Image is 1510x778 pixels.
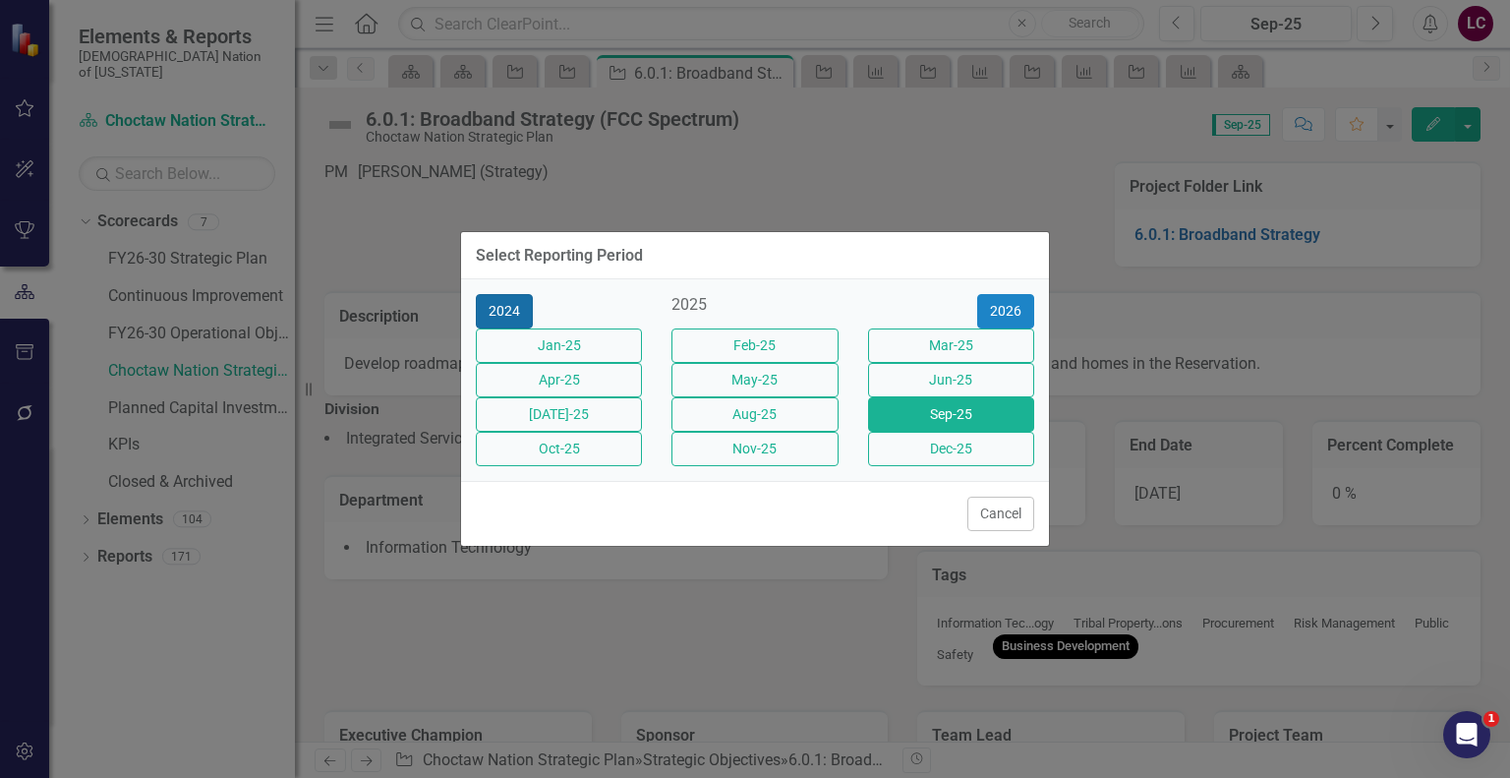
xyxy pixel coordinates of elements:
[671,432,838,466] button: Nov-25
[476,329,642,363] button: Jan-25
[671,329,838,363] button: Feb-25
[868,397,1034,432] button: Sep-25
[868,432,1034,466] button: Dec-25
[967,497,1034,531] button: Cancel
[476,294,533,329] button: 2024
[671,363,838,397] button: May-25
[868,329,1034,363] button: Mar-25
[977,294,1034,329] button: 2026
[671,294,838,317] div: 2025
[1483,711,1499,727] span: 1
[868,363,1034,397] button: Jun-25
[671,397,838,432] button: Aug-25
[476,432,642,466] button: Oct-25
[476,247,643,265] div: Select Reporting Period
[1443,711,1490,758] iframe: Intercom live chat
[476,397,642,432] button: [DATE]-25
[476,363,642,397] button: Apr-25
